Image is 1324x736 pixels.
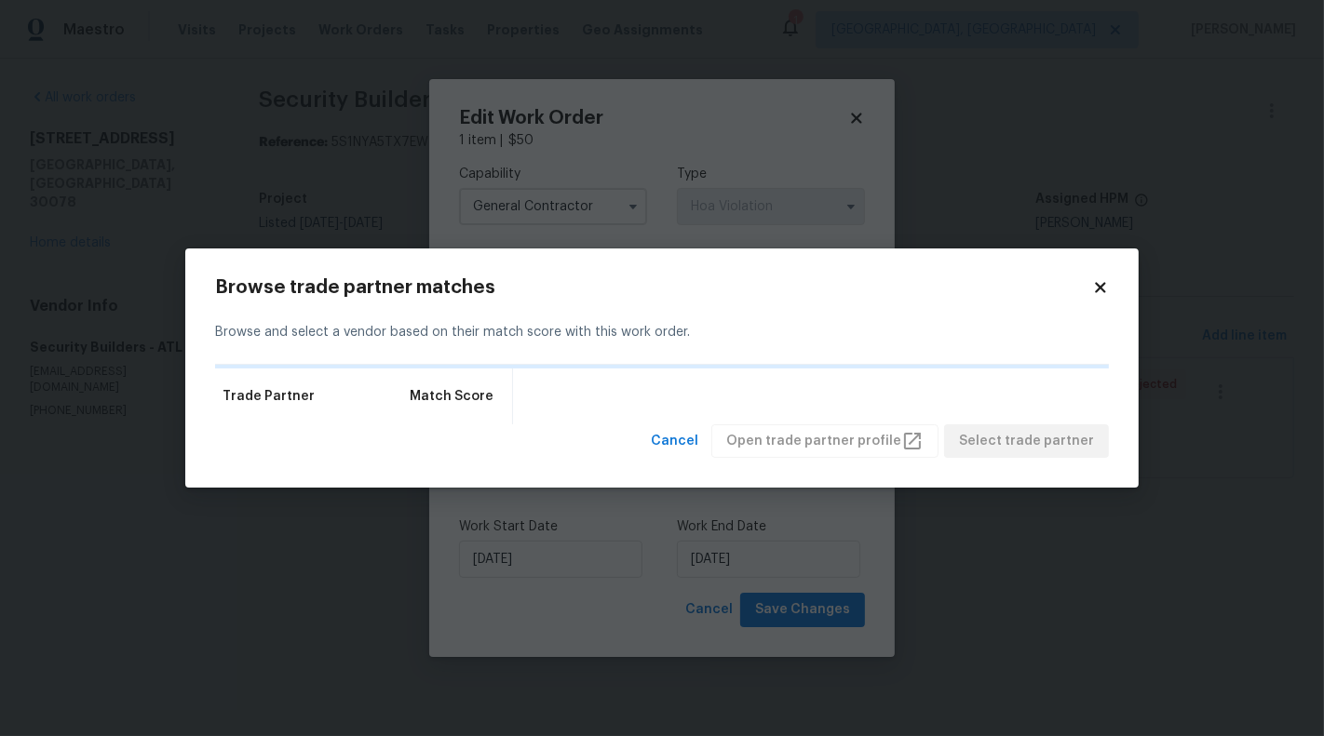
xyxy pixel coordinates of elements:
div: Browse and select a vendor based on their match score with this work order. [215,301,1109,365]
span: Cancel [651,430,698,453]
span: Match Score [410,387,493,406]
h2: Browse trade partner matches [215,278,1092,297]
button: Cancel [643,424,706,459]
span: Trade Partner [223,387,315,406]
